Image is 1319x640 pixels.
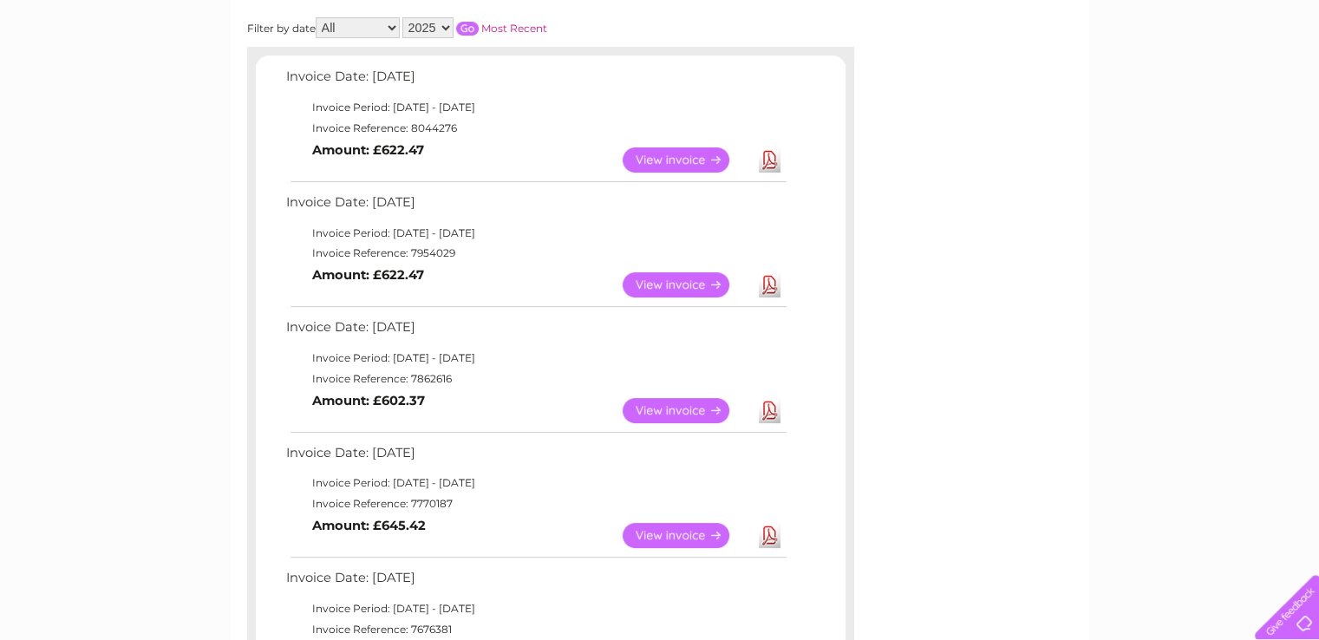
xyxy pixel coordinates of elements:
[282,441,789,473] td: Invoice Date: [DATE]
[282,118,789,139] td: Invoice Reference: 8044276
[1106,74,1158,87] a: Telecoms
[282,348,789,369] td: Invoice Period: [DATE] - [DATE]
[623,523,750,548] a: View
[1014,74,1047,87] a: Water
[282,369,789,389] td: Invoice Reference: 7862616
[312,393,425,408] b: Amount: £602.37
[282,619,789,640] td: Invoice Reference: 7676381
[312,518,426,533] b: Amount: £645.42
[759,398,780,423] a: Download
[282,566,789,598] td: Invoice Date: [DATE]
[282,598,789,619] td: Invoice Period: [DATE] - [DATE]
[1057,74,1095,87] a: Energy
[312,267,424,283] b: Amount: £622.47
[282,223,789,244] td: Invoice Period: [DATE] - [DATE]
[1168,74,1193,87] a: Blog
[1204,74,1246,87] a: Contact
[312,142,424,158] b: Amount: £622.47
[282,316,789,348] td: Invoice Date: [DATE]
[282,65,789,97] td: Invoice Date: [DATE]
[282,473,789,493] td: Invoice Period: [DATE] - [DATE]
[623,272,750,297] a: View
[1262,74,1303,87] a: Log out
[247,17,702,38] div: Filter by date
[282,97,789,118] td: Invoice Period: [DATE] - [DATE]
[992,9,1112,30] a: 0333 014 3131
[759,272,780,297] a: Download
[481,22,547,35] a: Most Recent
[623,147,750,173] a: View
[282,191,789,223] td: Invoice Date: [DATE]
[282,493,789,514] td: Invoice Reference: 7770187
[282,243,789,264] td: Invoice Reference: 7954029
[759,147,780,173] a: Download
[759,523,780,548] a: Download
[46,45,134,98] img: logo.png
[251,10,1070,84] div: Clear Business is a trading name of Verastar Limited (registered in [GEOGRAPHIC_DATA] No. 3667643...
[623,398,750,423] a: View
